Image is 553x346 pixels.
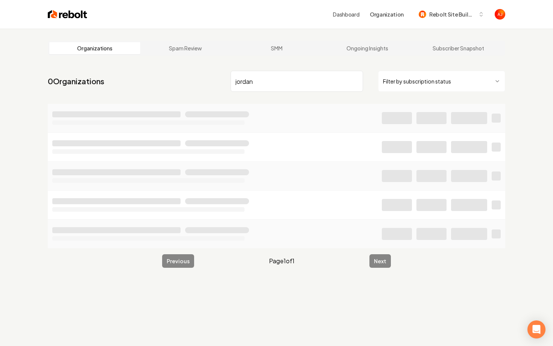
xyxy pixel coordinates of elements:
a: Spam Review [140,42,231,54]
div: Open Intercom Messenger [527,320,545,338]
a: SMM [231,42,322,54]
button: Organization [365,8,408,21]
img: Rebolt Logo [48,9,87,20]
a: Dashboard [333,11,359,18]
a: Ongoing Insights [322,42,413,54]
a: Organizations [49,42,140,54]
input: Search by name or ID [231,71,363,92]
span: Page 1 of 1 [269,256,295,266]
a: 0Organizations [48,76,104,86]
img: Rebolt Site Builder [419,11,426,18]
button: Open user button [495,9,505,20]
a: Subscriber Snapshot [413,42,504,54]
img: Austin Jellison [495,9,505,20]
span: Rebolt Site Builder [429,11,475,18]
